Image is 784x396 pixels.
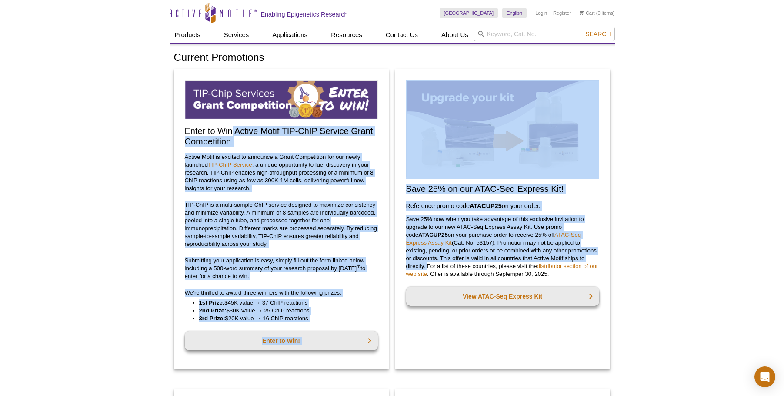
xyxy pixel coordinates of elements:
img: Save on ATAC-Seq Express Assay Kit [406,80,599,177]
p: Save 25% now when you take advantage of this exclusive invitation to upgrade to our new ATAC-Seq ... [406,215,599,278]
a: [GEOGRAPHIC_DATA] [440,8,498,18]
div: Open Intercom Messenger [754,366,775,387]
strong: 2nd Prize: [199,307,227,314]
a: TIP-ChIP Service [208,161,252,168]
strong: ATACUP25 [418,232,448,238]
img: TIP-ChIP Service Grant Competition [185,80,378,119]
h2: Enabling Epigenetics Research [261,10,348,18]
a: Resources [326,27,367,43]
h2: Enter to Win Active Motif TIP-ChIP Service Grant Competition [185,126,378,147]
h1: Current Promotions [174,52,611,64]
p: We’re thrilled to award three winners with the following prizes: [185,289,378,297]
a: Contact Us [380,27,423,43]
li: $20K value → 16 ChIP reactions [199,315,369,322]
a: Products [170,27,206,43]
h3: Reference promo code on your order. [406,201,599,211]
a: Services [219,27,254,43]
p: Submitting your application is easy, simply fill out the form linked below including a 500-word s... [185,257,378,280]
strong: ATACUP25 [470,202,502,209]
a: Enter to Win! [185,331,378,350]
input: Keyword, Cat. No. [474,27,615,41]
li: $30K value → 25 ChIP reactions [199,307,369,315]
li: (0 items) [580,8,615,18]
a: About Us [436,27,474,43]
a: View ATAC-Seq Express Kit [406,287,599,306]
p: TIP-ChIP is a multi-sample ChIP service designed to maximize consistency and minimize variability... [185,201,378,248]
a: Register [553,10,571,16]
li: $45K value → 37 ChIP reactions [199,299,369,307]
img: Your Cart [580,10,584,15]
li: | [550,8,551,18]
a: English [502,8,527,18]
a: Applications [267,27,313,43]
span: Search [585,30,611,37]
h2: Save 25% on our ATAC-Seq Express Kit! [406,184,599,194]
strong: 1st Prize: [199,299,225,306]
a: Login [535,10,547,16]
strong: 3rd Prize: [199,315,225,322]
a: Cart [580,10,595,16]
sup: th [357,263,360,268]
button: Search [583,30,613,38]
p: Active Motif is excited to announce a Grant Competition for our newly launched , a unique opportu... [185,153,378,192]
